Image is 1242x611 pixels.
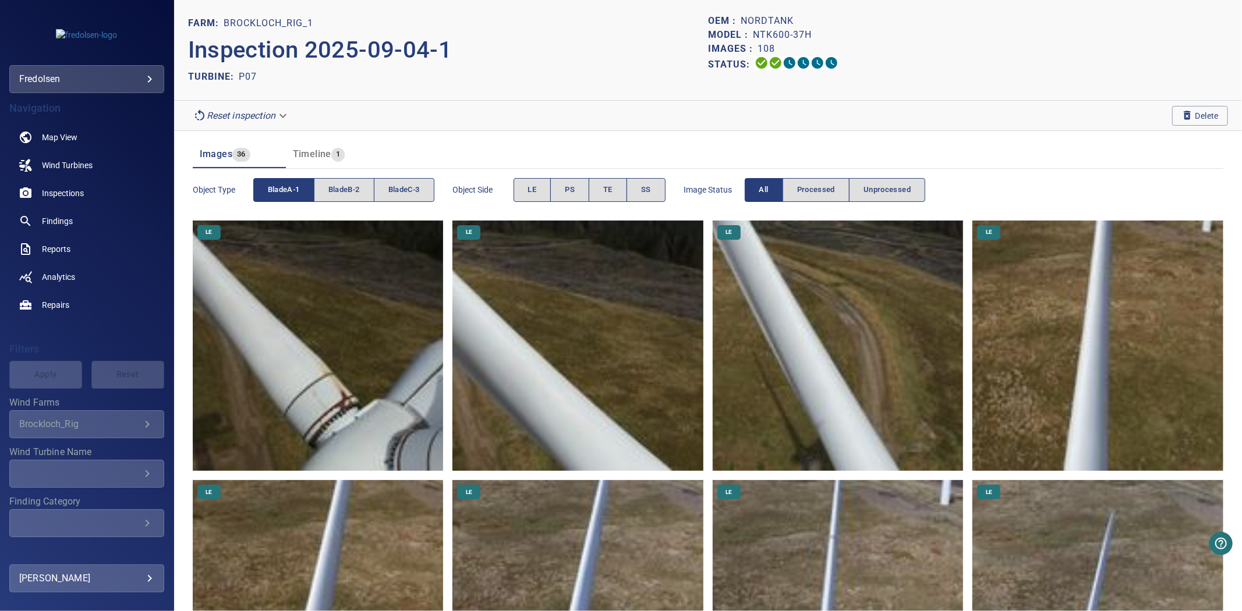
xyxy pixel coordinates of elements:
button: Unprocessed [849,178,925,202]
a: windturbines noActive [9,151,164,179]
span: LE [528,183,537,197]
div: fredolsen [9,65,164,93]
span: Delete [1181,109,1219,122]
span: Map View [42,132,77,143]
p: Model : [708,28,753,42]
div: fredolsen [19,70,154,88]
img: fredolsen-logo [56,29,117,41]
div: imageStatus [745,178,926,202]
button: PS [550,178,589,202]
p: OEM : [708,14,741,28]
span: 36 [232,148,250,161]
span: Image Status [684,184,745,196]
span: Object Side [453,184,514,196]
svg: Matching 0% [811,56,825,70]
span: Processed [797,183,835,197]
button: Processed [783,178,850,202]
div: [PERSON_NAME] [19,569,154,588]
span: SS [641,183,651,197]
span: LE [199,228,219,236]
p: Nordtank [741,14,794,28]
span: Analytics [42,271,75,283]
span: LE [459,228,479,236]
p: Brockloch_Rig_1 [224,16,313,30]
div: Brockloch_Rig [19,418,140,429]
label: Wind Turbine Name [9,447,164,457]
svg: Uploading 100% [755,56,769,70]
span: Timeline [293,148,331,159]
em: Reset inspection [207,110,275,121]
span: LE [719,488,739,496]
p: NTK600-37H [753,28,812,42]
p: 108 [758,42,775,56]
span: LE [719,228,739,236]
span: Unprocessed [864,183,911,197]
button: TE [589,178,627,202]
span: LE [199,488,219,496]
span: Inspections [42,187,84,199]
label: Wind Farms [9,398,164,407]
span: Findings [42,215,73,227]
a: analytics noActive [9,263,164,291]
span: PS [565,183,575,197]
p: FARM: [188,16,224,30]
span: 1 [331,148,345,161]
a: reports noActive [9,235,164,263]
button: bladeB-2 [314,178,374,202]
span: All [759,183,769,197]
span: Repairs [42,299,69,311]
span: Wind Turbines [42,159,93,171]
button: SS [627,178,666,202]
svg: ML Processing 0% [797,56,811,70]
div: objectType [253,178,434,202]
span: Object type [193,184,253,196]
h4: Navigation [9,102,164,114]
p: P07 [239,70,257,84]
span: LE [459,488,479,496]
button: All [745,178,783,202]
p: Inspection 2025-09-04-1 [188,33,708,68]
span: TE [603,183,613,197]
span: bladeC-3 [388,183,420,197]
div: Reset inspection [188,105,294,126]
button: LE [514,178,551,202]
div: Wind Farms [9,410,164,438]
span: bladeA-1 [268,183,300,197]
div: objectSide [514,178,666,202]
span: LE [979,488,999,496]
a: map noActive [9,123,164,151]
span: Images [200,148,232,159]
p: TURBINE: [188,70,239,84]
svg: Data Formatted 100% [769,56,783,70]
span: Reports [42,243,70,255]
svg: Classification 0% [825,56,838,70]
a: findings noActive [9,207,164,235]
p: Images : [708,42,758,56]
a: repairs noActive [9,291,164,319]
button: Delete [1172,106,1228,126]
label: Finding Category [9,497,164,506]
span: LE [979,228,999,236]
button: bladeC-3 [374,178,434,202]
button: bladeA-1 [253,178,314,202]
h4: Filters [9,343,164,355]
a: inspections noActive [9,179,164,207]
svg: Selecting 0% [783,56,797,70]
div: Wind Turbine Name [9,460,164,488]
span: bladeB-2 [328,183,360,197]
div: Finding Category [9,509,164,537]
p: Status: [708,56,755,73]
